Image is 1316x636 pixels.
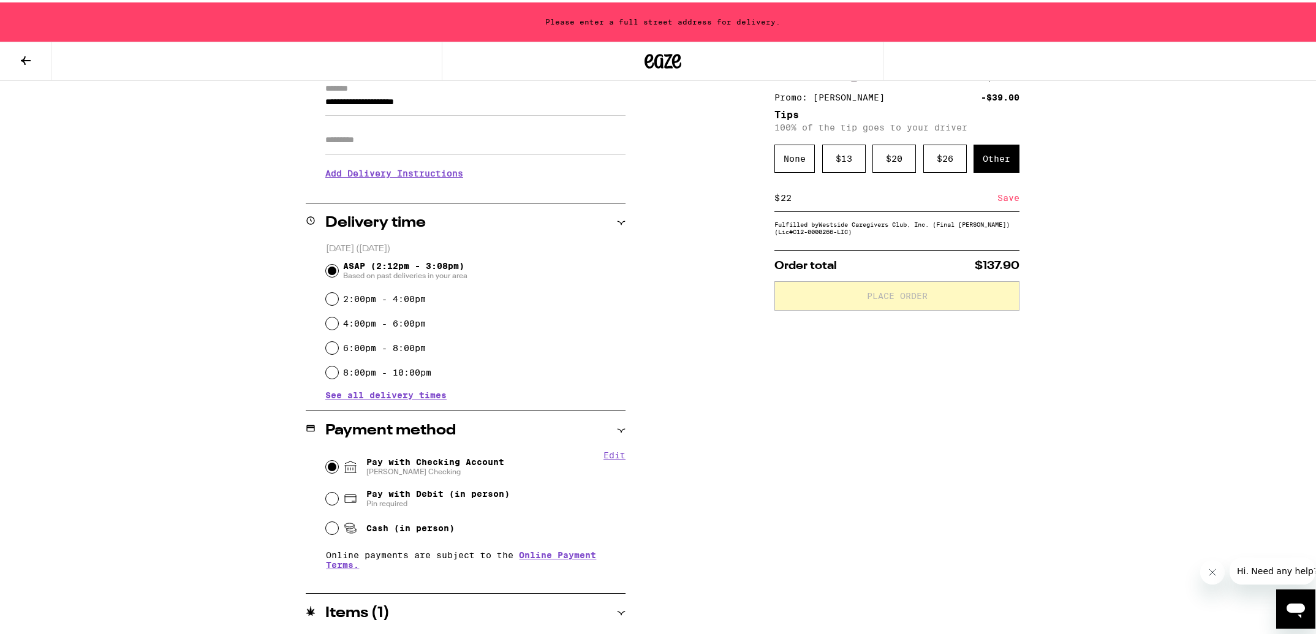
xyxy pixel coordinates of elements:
label: 6:00pm - 8:00pm [343,341,426,350]
h5: Tips [774,108,1019,118]
span: Pin required [366,496,510,506]
span: Cash (in person) [366,521,455,531]
div: $ 26 [923,142,967,170]
label: 4:00pm - 6:00pm [343,316,426,326]
label: 2:00pm - 4:00pm [343,292,426,301]
button: Place Order [774,279,1019,308]
h2: Items ( 1 ) [325,604,390,618]
span: Place Order [867,289,928,298]
div: $46.90 [986,71,1019,80]
div: $ 20 [872,142,916,170]
span: Order total [774,258,837,269]
iframe: Close message [1200,558,1225,582]
span: Pay with Debit (in person) [366,486,510,496]
h2: Delivery time [325,213,426,228]
iframe: Message from company [1230,555,1315,582]
button: See all delivery times [325,388,447,397]
div: Promo: [PERSON_NAME] [774,91,893,99]
iframe: Button to launch messaging window [1276,587,1315,626]
div: Save [997,182,1019,209]
p: [DATE] ([DATE]) [326,241,626,252]
label: 8:00pm - 10:00pm [343,365,431,375]
span: Pay with Checking Account [366,455,504,474]
span: $137.90 [975,258,1019,269]
div: Fulfilled by Westside Caregivers Club, Inc. (Final [PERSON_NAME]) (Lic# C12-0000266-LIC ) [774,218,1019,233]
h3: Add Delivery Instructions [325,157,626,185]
div: None [774,142,815,170]
p: Online payments are subject to the [326,548,626,567]
div: $ 13 [822,142,866,170]
p: We'll contact you at [PHONE_NUMBER] when we arrive [325,185,626,195]
a: Online Payment Terms. [326,548,596,567]
div: -$39.00 [981,91,1019,99]
span: [PERSON_NAME] Checking [366,464,504,474]
div: $ [774,182,780,209]
p: 100% of the tip goes to your driver [774,120,1019,130]
span: Hi. Need any help? [7,9,88,18]
span: Based on past deliveries in your area [343,268,467,278]
h2: Payment method [325,421,456,436]
span: ASAP (2:12pm - 3:08pm) [343,259,467,278]
button: Edit [603,448,626,458]
div: Other [974,142,1019,170]
input: 0 [780,190,997,201]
